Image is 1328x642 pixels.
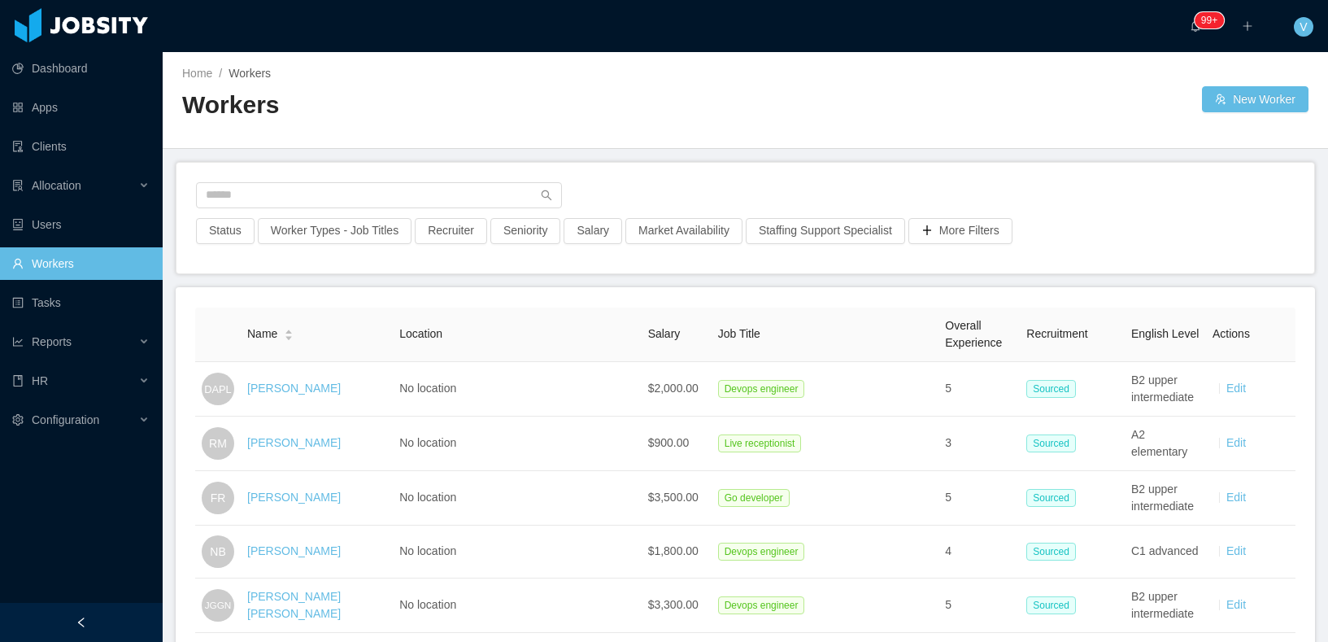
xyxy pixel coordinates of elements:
[938,471,1020,526] td: 5
[938,579,1020,633] td: 5
[415,218,487,244] button: Recruiter
[718,435,802,452] span: Live receptionist
[258,218,411,244] button: Worker Types - Job Titles
[209,427,227,460] span: RM
[625,218,742,244] button: Market Availability
[247,544,341,557] a: [PERSON_NAME]
[182,67,212,80] a: Home
[247,491,341,504] a: [PERSON_NAME]
[1226,491,1246,504] a: Edit
[211,482,226,514] span: FR
[32,374,48,387] span: HR
[393,579,641,633] td: No location
[12,130,150,163] a: icon: auditClients
[1026,544,1082,557] a: Sourced
[1026,491,1082,504] a: Sourced
[1026,489,1076,507] span: Sourced
[938,362,1020,417] td: 5
[1125,471,1206,526] td: B2 upper intermediate
[938,417,1020,471] td: 3
[1213,327,1250,340] span: Actions
[182,89,746,122] h2: Workers
[718,380,805,398] span: Devops engineer
[12,336,24,347] i: icon: line-chart
[393,417,641,471] td: No location
[1125,579,1206,633] td: B2 upper intermediate
[196,218,255,244] button: Status
[1300,17,1307,37] span: V
[285,334,294,338] i: icon: caret-down
[12,286,150,319] a: icon: profileTasks
[718,543,805,561] span: Devops engineer
[399,327,442,340] span: Location
[210,535,225,568] span: NB
[1026,435,1076,452] span: Sourced
[247,325,277,343] span: Name
[1026,598,1082,611] a: Sourced
[1190,20,1201,32] i: icon: bell
[1226,544,1246,557] a: Edit
[285,328,294,333] i: icon: caret-up
[490,218,560,244] button: Seniority
[247,590,341,620] a: [PERSON_NAME] [PERSON_NAME]
[12,208,150,241] a: icon: robotUsers
[12,52,150,85] a: icon: pie-chartDashboard
[648,544,699,557] span: $1,800.00
[1026,596,1076,614] span: Sourced
[938,526,1020,579] td: 4
[1226,598,1246,611] a: Edit
[1131,327,1199,340] span: English Level
[229,67,271,80] span: Workers
[204,373,231,404] span: DAPL
[648,598,699,611] span: $3,300.00
[718,327,760,340] span: Job Title
[393,362,641,417] td: No location
[12,247,150,280] a: icon: userWorkers
[908,218,1012,244] button: icon: plusMore Filters
[205,592,232,619] span: JGGN
[284,327,294,338] div: Sort
[718,489,790,507] span: Go developer
[12,375,24,387] i: icon: book
[648,436,690,449] span: $900.00
[1195,12,1224,28] sup: 294
[219,67,222,80] span: /
[1226,382,1246,395] a: Edit
[746,218,905,244] button: Staffing Support Specialist
[1125,526,1206,579] td: C1 advanced
[1202,86,1308,112] button: icon: usergroup-addNew Worker
[541,190,552,201] i: icon: search
[1026,380,1076,398] span: Sourced
[393,526,641,579] td: No location
[12,414,24,426] i: icon: setting
[12,91,150,124] a: icon: appstoreApps
[1226,436,1246,449] a: Edit
[247,382,341,395] a: [PERSON_NAME]
[32,413,99,426] span: Configuration
[1026,543,1076,561] span: Sourced
[12,180,24,191] i: icon: solution
[32,335,72,348] span: Reports
[1242,20,1253,32] i: icon: plus
[32,179,81,192] span: Allocation
[1125,417,1206,471] td: A2 elementary
[648,382,699,395] span: $2,000.00
[718,596,805,614] span: Devops engineer
[393,471,641,526] td: No location
[1026,436,1082,449] a: Sourced
[564,218,622,244] button: Salary
[945,319,1002,349] span: Overall Experience
[1125,362,1206,417] td: B2 upper intermediate
[1026,327,1087,340] span: Recruitment
[1026,382,1082,395] a: Sourced
[648,491,699,504] span: $3,500.00
[648,327,681,340] span: Salary
[247,436,341,449] a: [PERSON_NAME]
